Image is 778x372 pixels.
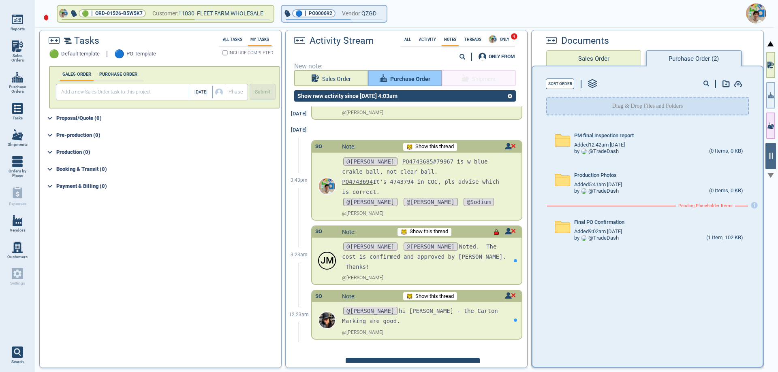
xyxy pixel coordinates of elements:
img: diamond [44,14,49,21]
p: Noted. The cost is confirmed and approved by [PERSON_NAME]. Thanks! [342,242,509,272]
span: Orders by Phase [6,169,28,178]
span: PO000692 [309,9,332,17]
div: by @ TradeDash [574,235,619,241]
label: My Tasks [248,37,271,42]
span: @[PERSON_NAME] [404,242,458,251]
span: Reports [11,27,25,32]
div: Proposal/Quote (0) [56,112,280,125]
label: PURCHASE ORDER [97,72,140,77]
div: [DATE] [287,106,311,122]
img: menu_icon [12,103,23,114]
p: Drag & Drop Files and Folders [612,102,683,110]
span: @ [PERSON_NAME] [342,330,383,336]
button: Avatar🟢|ORD-01526-B5W5K7Customer:11030 FLEET FARM WHOLESALE [58,6,274,22]
span: Production Photos [574,172,617,179]
img: Tiger_Face [406,144,413,150]
button: Sales Order [294,70,368,86]
span: @ [PERSON_NAME] [342,211,383,217]
div: SO [315,144,322,150]
img: unread icon [505,228,516,234]
span: Show this thread [415,293,454,300]
img: Tiger_Face [401,229,407,235]
span: 3:23am [291,252,308,258]
span: @[PERSON_NAME] [343,198,398,206]
div: SO [315,293,322,300]
span: Show this thread [410,229,448,235]
u: PO4743685 [402,158,433,165]
span: 🔵 [114,49,124,59]
div: Payment & Billing (0) [56,180,280,193]
span: Final PO Confirmation [574,219,624,225]
div: ONLY FROM [489,54,515,59]
span: Purchase Orders [6,85,28,94]
label: Activity [417,37,438,42]
span: Phase [229,89,243,95]
span: Sales Orders [6,53,28,63]
button: Sort Order [546,79,574,89]
p: hi [PERSON_NAME] - the Carton Marking are good. [342,306,509,326]
span: @Sodium [464,198,494,206]
img: Avatar [59,9,68,18]
span: PO Template [126,51,156,57]
img: menu_icon [12,242,23,253]
span: @ [PERSON_NAME] [342,110,383,116]
p: It's 4743794 in COC, pls advise which is correct. [342,177,509,197]
img: unread icon [505,292,516,299]
span: PM final inspection report [574,133,634,139]
img: Avatar [319,178,335,194]
span: @[PERSON_NAME] [343,307,398,315]
span: @[PERSON_NAME] [343,157,398,166]
span: @[PERSON_NAME] [404,198,458,206]
span: Purchase Order [390,74,430,84]
div: (0 Items, 0 KB) [709,188,743,194]
span: Added 9:02am [DATE] [574,229,622,235]
img: menu_icon [12,156,23,167]
span: New note: [294,63,519,70]
div: Pre-production (0) [56,129,280,142]
span: Note: [342,293,355,300]
span: Sales Order [322,74,351,84]
div: by @ TradeDash [574,149,619,155]
span: Added 12:42am [DATE] [574,142,625,148]
span: Note: [342,229,355,235]
span: Documents [561,36,609,46]
span: @ [PERSON_NAME] [342,275,383,281]
span: 🟢 [82,11,89,16]
span: 11030 [178,9,197,19]
button: 🔵|PO000692Vendor:QZGD [282,6,387,22]
span: Tasks [13,116,23,121]
span: Added 5:41am [DATE] [574,182,622,188]
div: (1 Item, 102 KB) [706,235,743,241]
span: Vendors [10,228,26,233]
span: QZGD [361,9,376,19]
span: ORD-01526-B5W5K7 [95,9,143,17]
div: J M [319,253,335,269]
span: | [305,9,306,17]
button: Purchase Order [368,70,442,86]
div: [DATE] [287,122,311,138]
span: Tasks [74,36,99,46]
p: #79967 is w blue crakle ball, not clear ball. [342,157,509,177]
span: | [91,9,93,17]
u: PO4743694 [342,179,373,185]
div: Booking & Transit (0) [56,163,280,176]
span: 🟢 [49,49,59,59]
img: Avatar [489,35,497,43]
span: 4 [511,33,517,40]
span: Pending Placeholder Items [678,204,733,209]
div: (0 Items, 0 KB) [709,148,743,155]
span: Search [11,359,24,364]
span: 🔵 [295,11,302,16]
img: Tiger_Face [406,293,413,300]
span: Show this thread [415,144,454,150]
img: menu_icon [12,40,23,52]
div: Production (0) [56,146,280,159]
img: add-document [734,81,742,87]
img: timeline2 [64,38,72,44]
img: menu_icon [12,215,23,226]
span: Customers [7,255,28,259]
img: add-document [722,80,730,87]
label: SALES ORDER [60,72,94,77]
div: Show new activity since [DATE] 4:03am [294,93,401,99]
input: Add a new Sales Order task to this project [58,86,189,98]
